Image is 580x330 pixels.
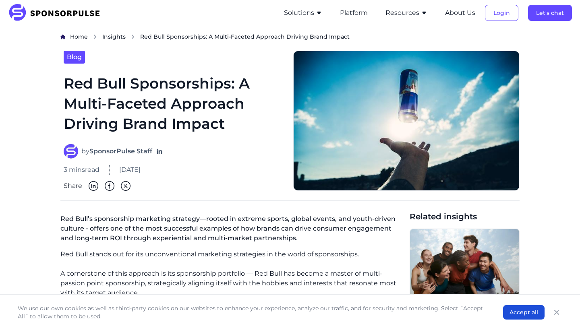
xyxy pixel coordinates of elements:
img: SponsorPulse [8,4,106,22]
strong: SponsorPulse Staff [89,147,152,155]
span: 3 mins read [64,165,99,175]
button: Login [485,5,518,21]
button: Accept all [503,305,545,320]
button: Close [551,307,562,318]
p: Red Bull stands out for its unconventional marketing strategies in the world of sponsorships. [60,250,403,259]
img: Twitter [121,181,130,191]
span: [DATE] [119,165,141,175]
span: Insights [102,33,126,40]
img: Linkedin [89,181,98,191]
img: Photo by Luis Domínguez, courtesy of Unsplash [293,51,520,191]
img: Photo by Leire Cavia, courtesy of Unsplash [410,229,519,306]
a: Platform [340,9,368,16]
span: Home [70,33,88,40]
span: by [81,146,152,156]
img: Facebook [105,181,114,191]
button: Resources [385,8,427,18]
img: chevron right [93,34,97,39]
span: Related insights [410,211,520,222]
a: Let's chat [528,9,572,16]
span: Red Bull Sponsorships: A Multi-Faceted Approach Driving Brand Impact [140,33,350,41]
a: Home [70,33,88,41]
span: Share [64,181,82,191]
a: Login [485,9,518,16]
a: About Us [445,9,475,16]
a: Follow on LinkedIn [155,147,164,155]
img: Home [60,34,65,39]
a: Insights [102,33,126,41]
button: Platform [340,8,368,18]
p: We use our own cookies as well as third-party cookies on our websites to enhance your experience,... [18,304,487,320]
p: A cornerstone of this approach is its sponsorship portfolio — Red Bull has become a master of mul... [60,269,403,298]
button: Solutions [284,8,322,18]
p: Red Bull’s sponsorship marketing strategy—rooted in extreme sports, global events, and youth-driv... [60,211,403,250]
img: chevron right [130,34,135,39]
img: SponsorPulse Staff [64,144,78,159]
button: About Us [445,8,475,18]
button: Let's chat [528,5,572,21]
a: Blog [64,51,85,64]
h1: Red Bull Sponsorships: A Multi-Faceted Approach Driving Brand Impact [64,73,284,135]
